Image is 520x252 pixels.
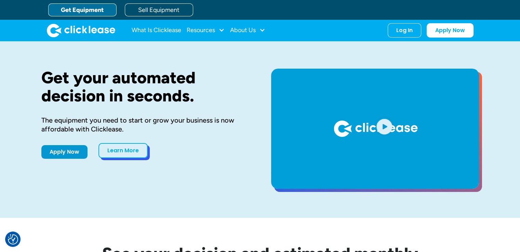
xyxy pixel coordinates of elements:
div: Log In [396,27,413,34]
a: Learn More [98,143,148,158]
a: Apply Now [41,145,88,159]
h1: Get your automated decision in seconds. [41,69,249,105]
img: Blue play button logo on a light blue circular background [375,117,394,136]
a: Get Equipment [48,3,117,16]
img: Revisit consent button [8,234,18,244]
a: Sell Equipment [125,3,193,16]
a: What Is Clicklease [132,24,181,37]
div: Resources [187,24,225,37]
img: Clicklease logo [47,24,115,37]
div: About Us [230,24,265,37]
a: home [47,24,115,37]
a: open lightbox [271,69,479,189]
button: Consent Preferences [8,234,18,244]
a: Apply Now [427,23,474,38]
div: The equipment you need to start or grow your business is now affordable with Clicklease. [41,116,249,134]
